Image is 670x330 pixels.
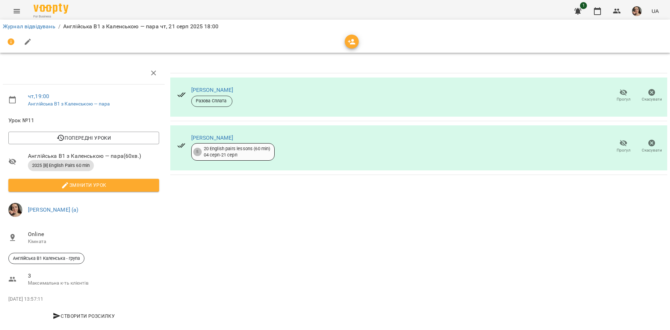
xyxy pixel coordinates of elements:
[617,96,631,102] span: Прогул
[632,6,642,16] img: aaa0aa5797c5ce11638e7aad685b53dd.jpeg
[63,22,218,31] p: Англійська В1 з Каленською — пара чт, 21 серп 2025 18:00
[192,98,232,104] span: Разова Сплата
[28,230,159,239] span: Online
[28,206,79,213] a: [PERSON_NAME] (а)
[28,280,159,287] p: Максимальна к-ть клієнтів
[8,310,159,322] button: Створити розсилку
[3,22,667,31] nav: breadcrumb
[193,148,202,156] div: 5
[28,93,49,100] a: чт , 19:00
[617,147,631,153] span: Прогул
[14,181,154,189] span: Змінити урок
[8,3,25,20] button: Menu
[609,137,638,156] button: Прогул
[3,23,55,30] a: Журнал відвідувань
[642,96,662,102] span: Скасувати
[58,22,60,31] li: /
[8,179,159,191] button: Змінити урок
[33,3,68,14] img: Voopty Logo
[8,203,22,217] img: aaa0aa5797c5ce11638e7aad685b53dd.jpeg
[652,7,659,15] span: UA
[33,14,68,19] span: For Business
[9,255,84,262] span: Англійська В1 Каленська - група
[8,253,84,264] div: Англійська В1 Каленська - група
[638,86,666,105] button: Скасувати
[642,147,662,153] span: Скасувати
[8,132,159,144] button: Попередні уроки
[28,152,159,160] span: Англійська В1 з Каленською — пара ( 60 хв. )
[8,296,159,303] p: [DATE] 13:57:11
[204,146,270,159] div: 20 English pairs lessons (60 min) 04 серп - 21 серп
[638,137,666,156] button: Скасувати
[28,162,94,169] span: 2025 [8] English Pairs 60 min
[191,134,233,141] a: [PERSON_NAME]
[14,134,154,142] span: Попередні уроки
[580,2,587,9] span: 1
[8,116,159,125] span: Урок №11
[28,101,110,107] a: Англійська В1 з Каленською — пара
[28,238,159,245] p: Кімната
[191,87,233,93] a: [PERSON_NAME]
[28,272,159,280] span: 3
[649,5,662,17] button: UA
[609,86,638,105] button: Прогул
[11,312,156,320] span: Створити розсилку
